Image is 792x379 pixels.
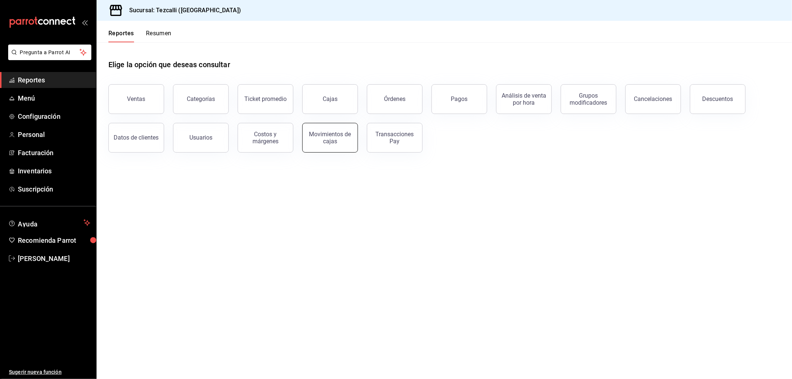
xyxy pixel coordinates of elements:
[18,218,81,227] span: Ayuda
[451,95,468,102] div: Pagos
[242,131,289,145] div: Costos y márgenes
[703,95,733,102] div: Descuentos
[18,254,90,264] span: [PERSON_NAME]
[127,95,146,102] div: Ventas
[302,123,358,153] button: Movimientos de cajas
[82,19,88,25] button: open_drawer_menu
[501,92,547,106] div: Análisis de venta por hora
[5,54,91,62] a: Pregunta a Parrot AI
[189,134,212,141] div: Usuarios
[323,95,338,104] div: Cajas
[123,6,241,15] h3: Sucursal: Tezcalli ([GEOGRAPHIC_DATA])
[238,123,293,153] button: Costos y márgenes
[108,30,134,42] button: Reportes
[367,84,423,114] button: Órdenes
[625,84,681,114] button: Cancelaciones
[146,30,172,42] button: Resumen
[108,123,164,153] button: Datos de clientes
[108,84,164,114] button: Ventas
[8,45,91,60] button: Pregunta a Parrot AI
[20,49,80,56] span: Pregunta a Parrot AI
[9,368,90,376] span: Sugerir nueva función
[372,131,418,145] div: Transacciones Pay
[634,95,672,102] div: Cancelaciones
[238,84,293,114] button: Ticket promedio
[18,75,90,85] span: Reportes
[431,84,487,114] button: Pagos
[173,84,229,114] button: Categorías
[18,148,90,158] span: Facturación
[108,30,172,42] div: navigation tabs
[18,184,90,194] span: Suscripción
[244,95,287,102] div: Ticket promedio
[384,95,405,102] div: Órdenes
[18,111,90,121] span: Configuración
[690,84,746,114] button: Descuentos
[18,235,90,245] span: Recomienda Parrot
[114,134,159,141] div: Datos de clientes
[108,59,230,70] h1: Elige la opción que deseas consultar
[18,93,90,103] span: Menú
[173,123,229,153] button: Usuarios
[561,84,616,114] button: Grupos modificadores
[18,130,90,140] span: Personal
[302,84,358,114] a: Cajas
[566,92,612,106] div: Grupos modificadores
[187,95,215,102] div: Categorías
[307,131,353,145] div: Movimientos de cajas
[18,166,90,176] span: Inventarios
[496,84,552,114] button: Análisis de venta por hora
[367,123,423,153] button: Transacciones Pay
